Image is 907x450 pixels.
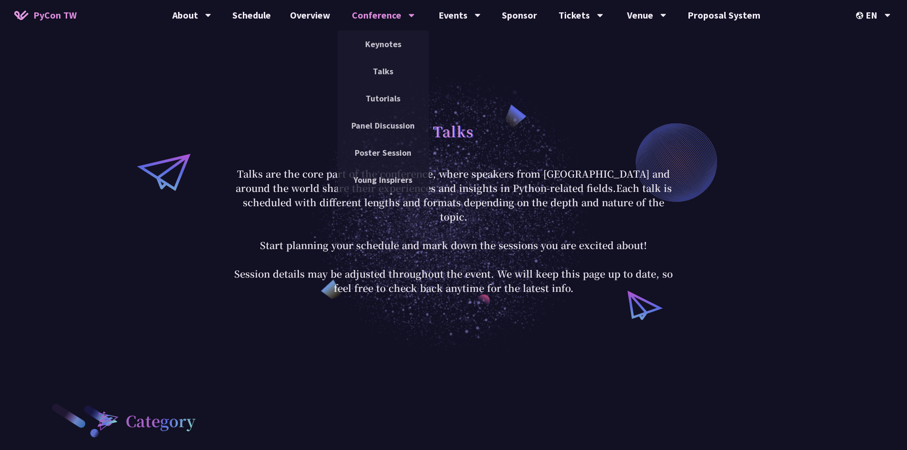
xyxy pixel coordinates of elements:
img: Home icon of PyCon TW 2025 [14,10,29,20]
a: Panel Discussion [338,114,429,137]
a: PyCon TW [5,3,86,27]
h1: Talks [433,117,474,145]
a: Young Inspirers [338,169,429,191]
img: heading-bullet [88,402,126,439]
img: Locale Icon [856,12,866,19]
a: Talks [338,60,429,82]
h2: Category [126,409,196,432]
p: Talks are the core part of the conference, where speakers from [GEOGRAPHIC_DATA] and around the w... [232,167,675,295]
a: Poster Session [338,141,429,164]
a: Keynotes [338,33,429,55]
span: PyCon TW [33,8,77,22]
a: Tutorials [338,87,429,110]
